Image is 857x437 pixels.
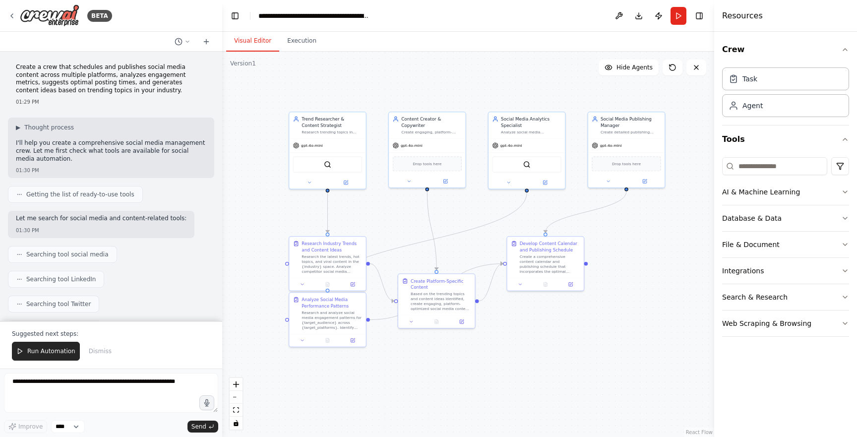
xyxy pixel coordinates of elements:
button: No output available [314,337,341,344]
p: Suggested next steps: [12,330,210,338]
div: Agent [742,101,763,111]
div: AI & Machine Learning [722,187,800,197]
div: 01:30 PM [16,167,206,174]
span: Run Automation [27,347,75,355]
button: AI & Machine Learning [722,179,849,205]
div: Trend Researcher & Content StrategistResearch trending topics in {industry}, analyze competitor c... [289,112,367,189]
span: Dismiss [89,347,112,355]
div: Create Platform-Specific Content [411,278,471,290]
div: Social Media Analytics SpecialistAnalyze social media engagement patterns, identify optimal posti... [488,112,566,189]
span: Improve [18,423,43,431]
div: Research Industry Trends and Content IdeasResearch the latest trends, hot topics, and viral conte... [289,236,367,291]
div: Based on the trending topics and content ideas identified, create engaging, platform-optimized so... [411,292,471,312]
div: Web Scraping & Browsing [722,318,811,328]
button: Click to speak your automation idea [199,395,214,410]
div: 01:29 PM [16,98,206,106]
h4: Resources [722,10,763,22]
span: Searching tool social media [26,250,109,258]
span: Getting the list of ready-to-use tools [26,190,134,198]
div: Tools [722,153,849,345]
button: Open in side panel [451,318,472,325]
div: Crew [722,63,849,125]
div: Version 1 [230,60,256,67]
div: Research the latest trends, hot topics, and viral content in the {industry} space. Analyze compet... [302,254,362,274]
div: 01:30 PM [16,227,186,234]
button: Open in side panel [560,281,581,288]
span: Drop tools here [413,161,441,167]
button: Start a new chat [198,36,214,48]
div: Content Creator & Copywriter [401,116,462,128]
button: Search & Research [722,284,849,310]
button: No output available [424,318,450,325]
p: Let me search for social media and content-related tools: [16,215,186,223]
button: zoom in [230,378,243,391]
button: Visual Editor [226,31,279,52]
span: gpt-4o-mini [600,143,622,148]
div: Analyze social media engagement patterns, identify optimal posting times for {target_audience}, t... [501,129,561,134]
div: Social Media Publishing ManagerCreate detailed publishing schedules, organize content calendars, ... [588,112,666,188]
button: Run Automation [12,342,80,361]
span: gpt-4o-mini [500,143,522,148]
button: Open in side panel [342,281,364,288]
button: Switch to previous chat [171,36,194,48]
div: Research and analyze social media engagement patterns for {target_audience} across {target_platfo... [302,310,362,330]
img: SerperDevTool [523,161,531,168]
button: Database & Data [722,205,849,231]
img: SerperDevTool [324,161,331,168]
div: Search & Research [722,292,788,302]
button: Hide right sidebar [692,9,706,23]
div: React Flow controls [230,378,243,430]
button: Web Scraping & Browsing [722,311,849,336]
div: Task [742,74,757,84]
button: Send [187,421,218,433]
span: Hide Agents [616,63,653,71]
span: Send [191,423,206,431]
button: Open in side panel [627,178,662,185]
div: Integrations [722,266,764,276]
button: Open in side panel [527,179,562,187]
g: Edge from 4c0d8dcf-6206-4212-8b06-4c2a68400744 to 908f18e6-8bb7-4c1d-b22c-c2ca1888e4e3 [370,260,503,323]
a: React Flow attribution [686,430,713,435]
span: Thought process [24,124,74,131]
img: Logo [20,4,79,27]
button: Open in side panel [428,178,463,185]
button: toggle interactivity [230,417,243,430]
g: Edge from 4bb134fb-1751-4947-bfc7-4ba5239feb62 to 05bb555d-5346-48b6-9c38-e149531cb74c [324,192,331,233]
div: Database & Data [722,213,782,223]
button: zoom out [230,391,243,404]
div: File & Document [722,240,780,250]
span: Drop tools here [612,161,641,167]
g: Edge from 94c69635-a8ed-41ac-abd0-66b2ac0c2985 to 4c0d8dcf-6206-4212-8b06-4c2a68400744 [324,192,530,289]
button: File & Document [722,232,849,257]
button: Execution [279,31,324,52]
div: Create a comprehensive content calendar and publishing schedule that incorporates the optimal pos... [520,254,580,274]
p: I'll help you create a comprehensive social media management crew. Let me first check what tools ... [16,139,206,163]
span: Searching tool Twitter [26,300,91,308]
button: Open in side panel [328,179,364,187]
button: ▶Thought process [16,124,74,131]
div: Social Media Analytics Specialist [501,116,561,128]
div: Create detailed publishing schedules, organize content calendars, and provide comprehensive posti... [601,129,661,134]
span: gpt-4o-mini [301,143,323,148]
button: Crew [722,36,849,63]
g: Edge from 25b7a931-0d67-4ea5-9ad6-1994274065c5 to 44f572de-15ff-404c-a884-b9eaacbbb9c3 [424,191,439,270]
div: Content Creator & CopywriterCreate engaging, platform-specific social media content including cap... [388,112,466,188]
g: Edge from 44f572de-15ff-404c-a884-b9eaacbbb9c3 to 908f18e6-8bb7-4c1d-b22c-c2ca1888e4e3 [479,260,503,304]
g: Edge from 92e78f9e-5b84-4205-88bf-92a27a8368bf to 908f18e6-8bb7-4c1d-b22c-c2ca1888e4e3 [543,191,630,233]
div: Create engaging, platform-specific social media content including captions, hashtags, and content... [401,129,462,134]
div: Analyze Social Media Performance Patterns [302,297,362,309]
span: Searching tool LinkedIn [26,275,96,283]
div: Develop Content Calendar and Publishing Schedule [520,241,580,253]
g: Edge from 05bb555d-5346-48b6-9c38-e149531cb74c to 44f572de-15ff-404c-a884-b9eaacbbb9c3 [370,260,394,304]
div: Analyze Social Media Performance PatternsResearch and analyze social media engagement patterns fo... [289,292,367,347]
button: Dismiss [84,342,117,361]
button: Hide left sidebar [228,9,242,23]
div: Social Media Publishing Manager [601,116,661,128]
button: Open in side panel [342,337,364,344]
button: No output available [532,281,558,288]
div: BETA [87,10,112,22]
p: Create a crew that schedules and publishes social media content across multiple platforms, analyz... [16,63,206,94]
button: Hide Agents [599,60,659,75]
div: Create Platform-Specific ContentBased on the trending topics and content ideas identified, create... [398,273,476,328]
button: Tools [722,125,849,153]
